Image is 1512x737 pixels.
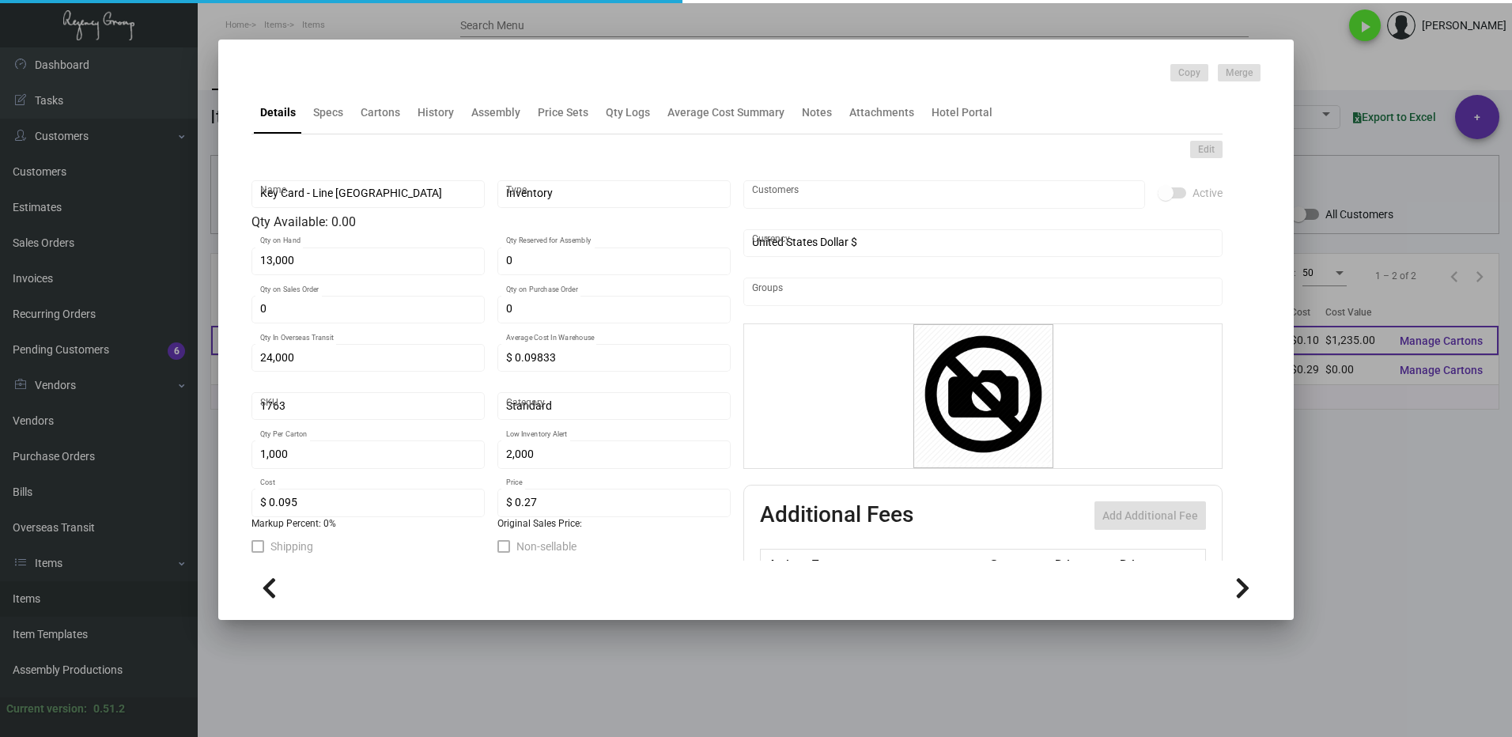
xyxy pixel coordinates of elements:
input: Add new.. [752,188,1137,201]
div: Qty Logs [606,104,650,121]
div: Notes [802,104,832,121]
div: Attachments [849,104,914,121]
span: Shipping [270,537,313,556]
div: Details [260,104,296,121]
h2: Additional Fees [760,501,913,530]
div: Assembly [471,104,520,121]
span: Edit [1198,143,1215,157]
th: Price [1051,550,1116,577]
th: Type [808,550,985,577]
span: Add Additional Fee [1102,509,1198,522]
th: Cost [985,550,1050,577]
div: 0.51.2 [93,701,125,717]
th: Price type [1116,550,1187,577]
div: Current version: [6,701,87,717]
span: Merge [1226,66,1253,80]
button: Merge [1218,64,1261,81]
div: Qty Available: 0.00 [251,213,731,232]
div: Hotel Portal [932,104,992,121]
span: Copy [1178,66,1200,80]
input: Add new.. [752,285,1215,298]
div: Cartons [361,104,400,121]
button: Copy [1170,64,1208,81]
div: Price Sets [538,104,588,121]
div: History [418,104,454,121]
button: Edit [1190,141,1223,158]
th: Active [761,550,809,577]
button: Add Additional Fee [1094,501,1206,530]
span: Non-sellable [516,537,576,556]
div: Average Cost Summary [667,104,784,121]
div: Specs [313,104,343,121]
span: Active [1193,183,1223,202]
